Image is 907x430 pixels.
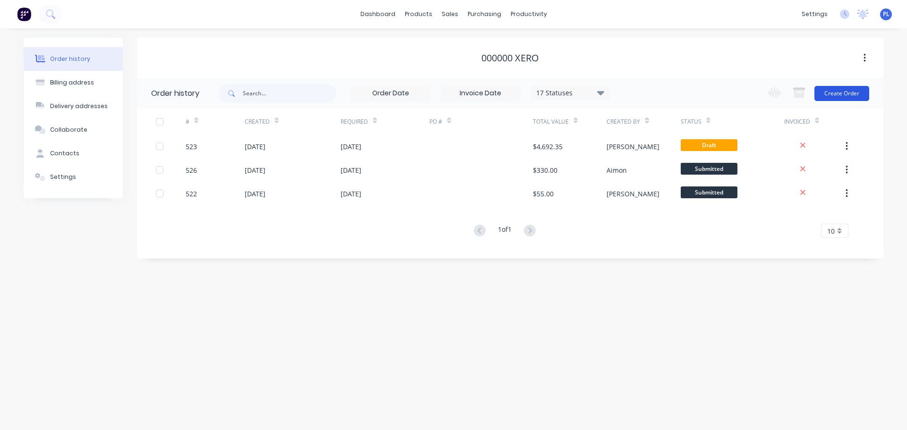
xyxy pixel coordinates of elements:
div: Total Value [533,109,607,135]
div: purchasing [463,7,506,21]
div: $330.00 [533,165,557,175]
div: Status [681,109,784,135]
div: PO # [429,109,533,135]
button: Collaborate [24,118,123,142]
div: [DATE] [245,189,265,199]
input: Order Date [351,86,430,101]
span: PL [883,10,890,18]
div: Billing address [50,78,94,87]
div: productivity [506,7,552,21]
div: 1 of 1 [498,224,512,238]
button: Billing address [24,71,123,94]
div: [DATE] [341,189,361,199]
div: Order history [151,88,199,99]
div: Delivery addresses [50,102,108,110]
div: [DATE] [245,142,265,152]
button: Delivery addresses [24,94,123,118]
button: Create Order [814,86,869,101]
div: Status [681,118,702,126]
div: settings [797,7,832,21]
div: $4,692.35 [533,142,563,152]
div: 523 [186,142,197,152]
div: 522 [186,189,197,199]
button: Settings [24,165,123,189]
div: # [186,109,245,135]
div: $55.00 [533,189,554,199]
div: Invoiced [784,109,843,135]
div: Aimon [607,165,627,175]
div: [PERSON_NAME] [607,142,659,152]
div: PO # [429,118,442,126]
button: Order history [24,47,123,71]
div: Created By [607,109,680,135]
div: Created [245,109,341,135]
div: Contacts [50,149,79,158]
div: Created By [607,118,640,126]
div: Required [341,118,368,126]
span: Submitted [681,163,737,175]
div: [DATE] [245,165,265,175]
div: 17 Statuses [531,88,610,98]
button: Contacts [24,142,123,165]
div: products [400,7,437,21]
div: 000000 Xero [481,52,539,64]
div: Created [245,118,270,126]
div: sales [437,7,463,21]
div: Settings [50,173,76,181]
input: Search... [243,84,336,103]
span: Draft [681,139,737,151]
div: Total Value [533,118,569,126]
div: # [186,118,189,126]
input: Invoice Date [441,86,520,101]
div: Invoiced [784,118,810,126]
a: dashboard [356,7,400,21]
div: 526 [186,165,197,175]
div: Required [341,109,429,135]
span: Submitted [681,186,737,198]
span: 10 [827,226,835,236]
div: Order history [50,55,90,63]
div: [PERSON_NAME] [607,189,659,199]
img: Factory [17,7,31,21]
div: [DATE] [341,165,361,175]
div: [DATE] [341,142,361,152]
div: Collaborate [50,126,87,134]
